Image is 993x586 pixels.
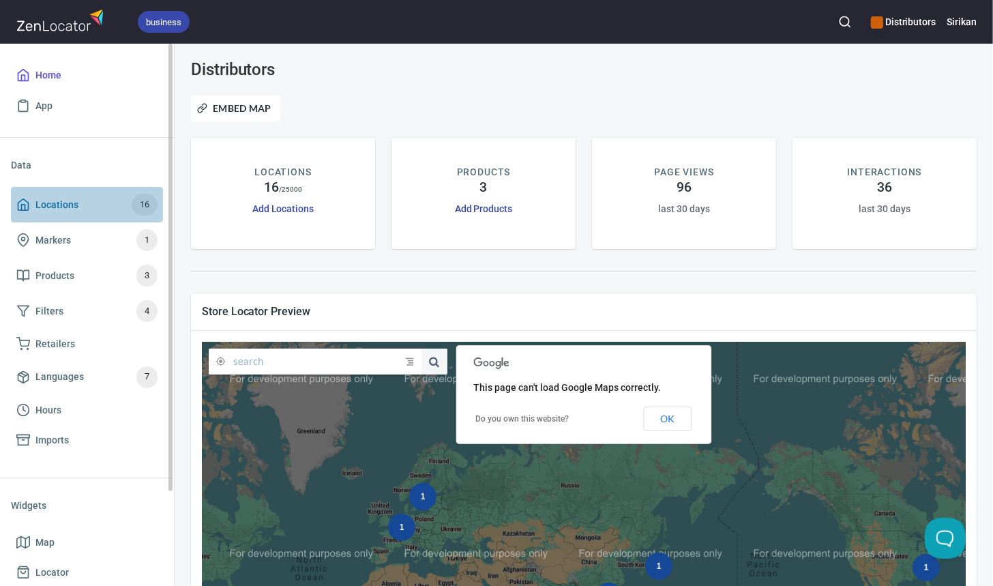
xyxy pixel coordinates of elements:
[11,293,163,329] a: Filters4
[658,201,709,216] h6: last 30 days
[136,304,158,319] span: 4
[35,368,84,385] span: Languages
[136,369,158,385] span: 7
[35,336,75,353] span: Retailers
[35,432,69,449] span: Imports
[11,527,163,558] a: Map
[35,196,78,214] span: Locations
[480,179,488,196] h4: 3
[35,303,63,320] span: Filters
[138,15,190,29] span: business
[913,554,940,581] div: 1
[871,7,936,37] div: Manage your apps
[191,96,280,121] button: Embed Map
[871,16,883,29] button: color-CE600E
[11,187,163,222] a: Locations16
[11,149,163,181] li: Data
[136,233,158,248] span: 1
[645,553,672,580] div: 1
[11,91,163,121] a: App
[35,98,53,115] span: App
[35,534,55,551] span: Map
[233,349,406,375] input: search
[877,179,892,196] h4: 36
[654,165,713,179] p: PAGE VIEWS
[136,268,158,284] span: 3
[35,67,61,84] span: Home
[16,5,108,35] img: zenlocator
[11,425,163,456] a: Imports
[11,222,163,258] a: Markers1
[191,60,442,79] h3: Distributors
[677,179,692,196] h4: 96
[35,232,71,249] span: Markers
[11,489,163,522] li: Widgets
[848,165,922,179] p: INTERACTIONS
[457,165,511,179] p: PRODUCTS
[35,564,69,581] span: Locator
[11,329,163,360] a: Retailers
[925,518,966,559] iframe: Help Scout Beacon - Open
[11,395,163,426] a: Hours
[11,258,163,293] a: Products3
[474,382,662,393] span: This page can't load Google Maps correctly.
[11,60,163,91] a: Home
[455,203,512,214] a: Add Products
[138,11,190,33] div: business
[947,7,977,37] button: Sirikan
[11,360,163,395] a: Languages7
[264,179,279,196] h4: 16
[279,184,303,194] p: / 25000
[644,407,692,431] button: OK
[254,165,311,179] p: LOCATIONS
[252,203,314,214] a: Add Locations
[859,201,910,216] h6: last 30 days
[202,304,966,319] span: Store Locator Preview
[947,14,977,29] h6: Sirikan
[200,100,271,117] span: Embed Map
[830,7,860,37] button: Search
[132,197,158,213] span: 16
[35,402,61,419] span: Hours
[871,14,936,29] h6: Distributors
[476,414,569,424] a: Do you own this website?
[35,267,74,284] span: Products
